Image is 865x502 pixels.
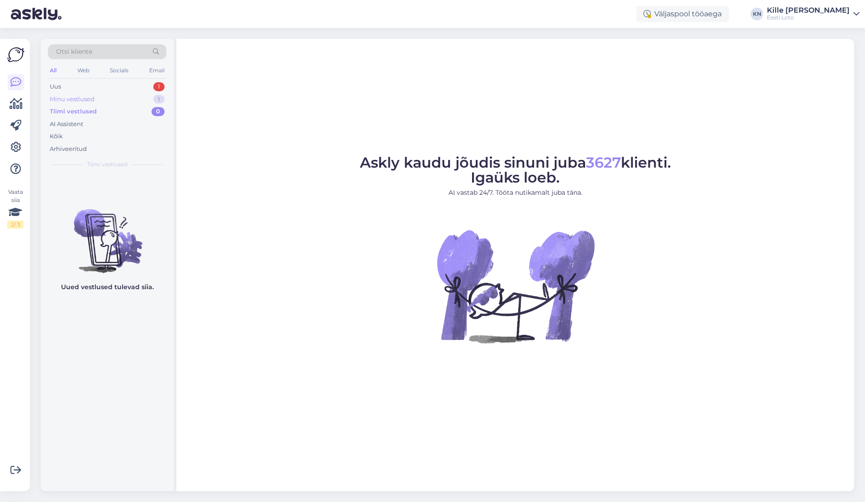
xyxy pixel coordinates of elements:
div: 1 [153,95,165,104]
div: 0 [151,107,165,116]
div: All [48,65,58,76]
div: Socials [108,65,130,76]
div: Minu vestlused [50,95,95,104]
span: 3627 [586,154,621,171]
p: Uued vestlused tulevad siia. [61,282,154,292]
a: Kille [PERSON_NAME]Eesti Loto [767,7,860,21]
div: 1 [153,82,165,91]
div: Uus [50,82,61,91]
span: Tiimi vestlused [87,160,128,169]
div: Eesti Loto [767,14,850,21]
div: Väljaspool tööaega [636,6,729,22]
span: Askly kaudu jõudis sinuni juba klienti. Igaüks loeb. [360,154,671,186]
div: Web [76,65,91,76]
img: Askly Logo [7,46,24,63]
div: Kille [PERSON_NAME] [767,7,850,14]
span: Otsi kliente [56,47,92,56]
img: No chats [41,193,174,274]
img: No Chat active [434,205,597,367]
div: 2 / 3 [7,221,24,229]
div: Kõik [50,132,63,141]
div: Email [147,65,166,76]
p: AI vastab 24/7. Tööta nutikamalt juba täna. [360,188,671,197]
div: Tiimi vestlused [50,107,97,116]
div: Arhiveeritud [50,145,87,154]
div: AI Assistent [50,120,83,129]
div: KN [751,8,763,20]
div: Vaata siia [7,188,24,229]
